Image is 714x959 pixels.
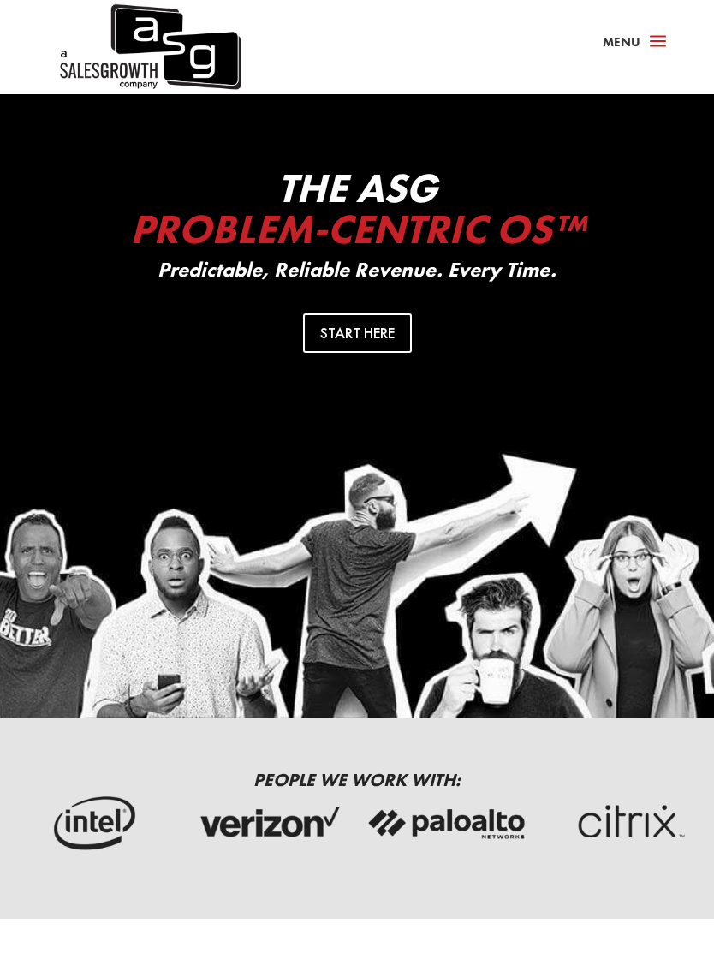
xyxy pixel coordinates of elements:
img: critix-logo-dark [545,791,707,856]
span: Menu [603,33,640,51]
h2: The ASG [36,168,679,259]
img: palato-networks-logo-dark [366,791,528,856]
span: Problem-Centric OS™ [130,203,585,255]
span: a [645,29,671,55]
img: verizon-logo-dark [187,791,349,856]
a: Start Here [303,313,412,352]
img: intel-logo-dark [9,791,170,856]
p: Predictable, Reliable Revenue. Every Time. [36,259,679,281]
